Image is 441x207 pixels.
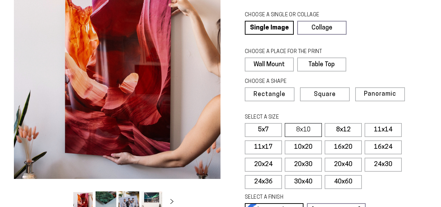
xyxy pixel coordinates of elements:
[297,21,346,35] a: Collage
[325,123,362,137] label: 8x12
[285,123,322,137] label: 8x10
[364,91,396,97] span: Panoramic
[365,123,402,137] label: 11x14
[245,175,282,189] label: 24x36
[285,158,322,172] label: 20x30
[325,158,362,172] label: 20x40
[253,92,285,98] span: Rectangle
[325,140,362,154] label: 16x20
[245,123,282,137] label: 5x7
[314,92,336,98] span: Square
[245,48,340,56] legend: CHOOSE A PLACE FOR THE PRINT
[285,175,322,189] label: 30x40
[245,21,294,35] a: Single Image
[325,175,362,189] label: 40x60
[285,140,322,154] label: 10x20
[245,140,282,154] label: 11x17
[245,158,282,172] label: 20x24
[365,140,402,154] label: 16x24
[297,58,346,71] label: Table Top
[245,114,351,121] legend: SELECT A SIZE
[245,11,340,19] legend: CHOOSE A SINGLE OR COLLAGE
[245,194,351,201] legend: SELECT A FINISH
[245,78,341,86] legend: CHOOSE A SHAPE
[245,58,294,71] label: Wall Mount
[365,158,402,172] label: 24x30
